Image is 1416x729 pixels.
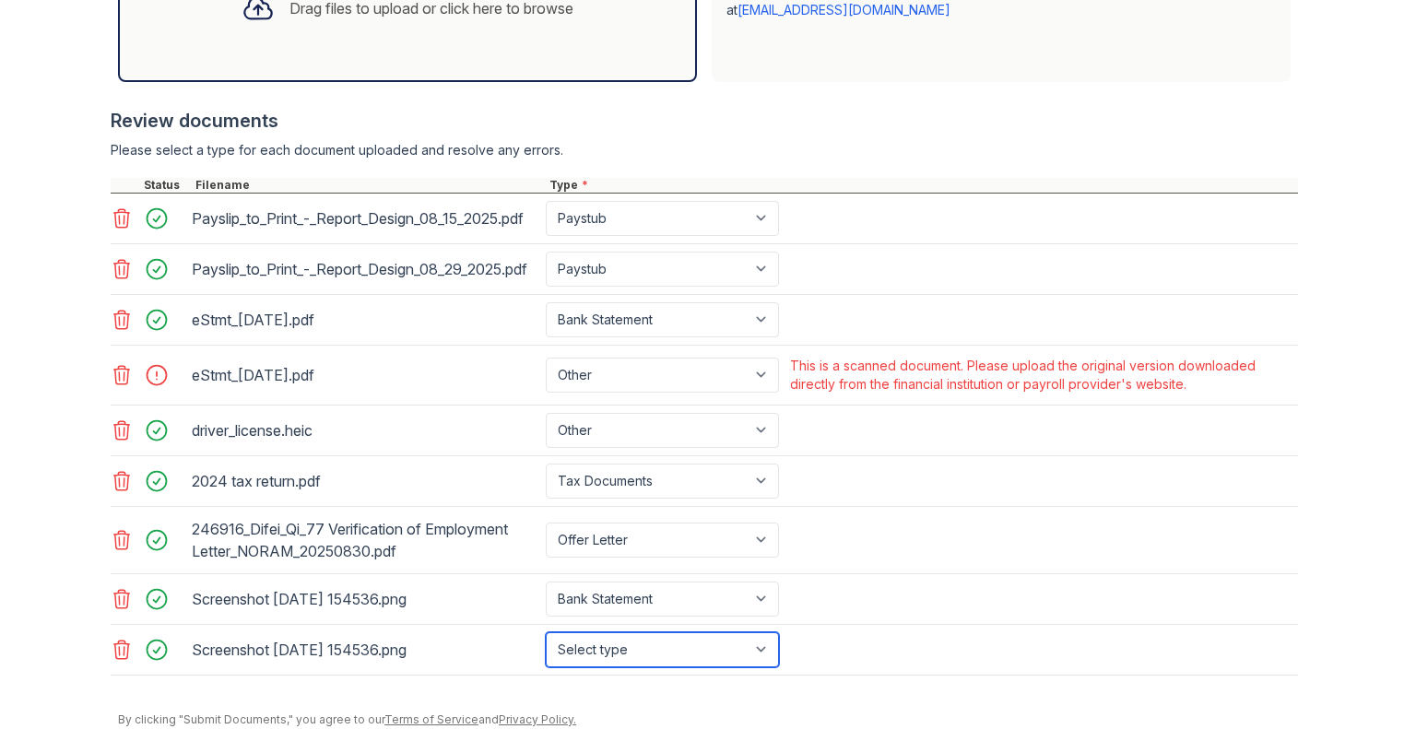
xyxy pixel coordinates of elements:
a: Terms of Service [384,712,478,726]
div: This is a scanned document. Please upload the original version downloaded directly from the finan... [790,357,1294,394]
div: Type [546,178,1298,193]
div: Filename [192,178,546,193]
div: By clicking "Submit Documents," you agree to our and [118,712,1298,727]
div: 246916_Difei_Qi_77 Verification of Employment Letter_NORAM_20250830.pdf [192,514,538,566]
div: 2024 tax return.pdf [192,466,538,496]
div: driver_license.heic [192,416,538,445]
div: Payslip_to_Print_-_Report_Design_08_29_2025.pdf [192,254,538,284]
div: Screenshot [DATE] 154536.png [192,635,538,664]
div: Status [140,178,192,193]
div: eStmt_[DATE].pdf [192,305,538,335]
div: Payslip_to_Print_-_Report_Design_08_15_2025.pdf [192,204,538,233]
div: Please select a type for each document uploaded and resolve any errors. [111,141,1298,159]
div: Screenshot [DATE] 154536.png [192,584,538,614]
div: eStmt_[DATE].pdf [192,360,538,390]
a: [EMAIL_ADDRESS][DOMAIN_NAME] [737,2,950,18]
div: Review documents [111,108,1298,134]
a: Privacy Policy. [499,712,576,726]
